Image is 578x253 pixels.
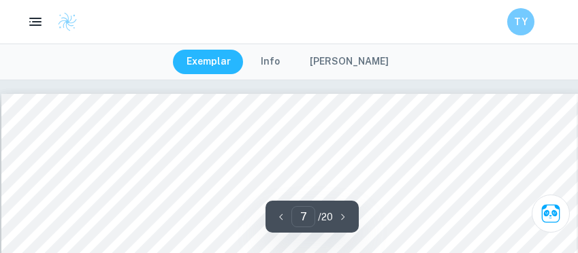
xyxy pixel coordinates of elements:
[296,50,402,74] button: [PERSON_NAME]
[318,209,333,224] p: / 20
[513,14,529,29] h6: TY
[507,8,534,35] button: TY
[49,12,78,32] a: Clastify logo
[532,195,570,233] button: Ask Clai
[173,50,244,74] button: Exemplar
[57,12,78,32] img: Clastify logo
[247,50,293,74] button: Info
